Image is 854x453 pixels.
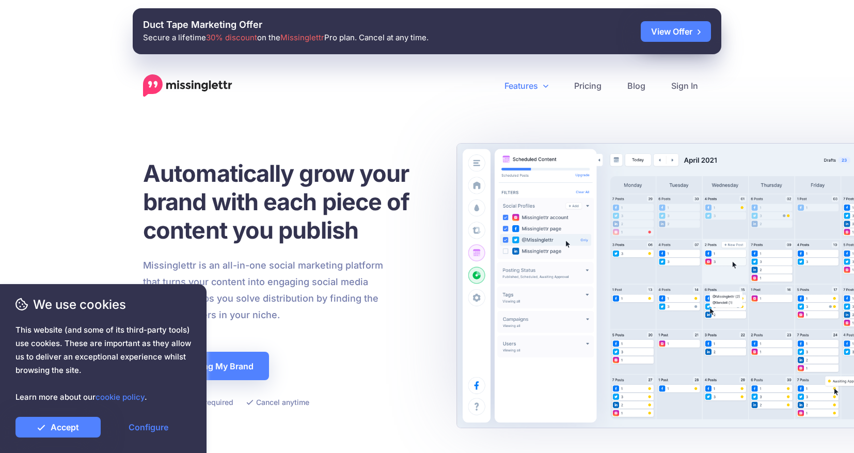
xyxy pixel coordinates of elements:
a: cookie policy [96,392,145,402]
a: Accept [15,417,101,438]
p: Missinglettr is an all-in-one social marketing platform that turns your content into engaging soc... [143,257,384,323]
a: Features [492,74,561,97]
b: Duct Tape Marketing Offer [143,19,535,31]
span: We use cookies [15,295,191,314]
h1: Automatically grow your brand with each piece of content you publish [143,159,435,244]
span: This website (and some of its third-party tools) use cookies. These are important as they allow u... [15,323,191,404]
li: Cancel anytime [246,396,309,409]
a: Home [143,74,232,97]
span: 30% discount [206,33,257,42]
a: View Offer [641,21,711,42]
a: Pricing [561,74,614,97]
a: Sign In [658,74,711,97]
a: Configure [106,417,191,438]
span: Secure a lifetime on the Pro plan. Cancel at any time. [143,33,429,42]
a: Missinglettr [280,33,324,42]
a: Blog [614,74,658,97]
